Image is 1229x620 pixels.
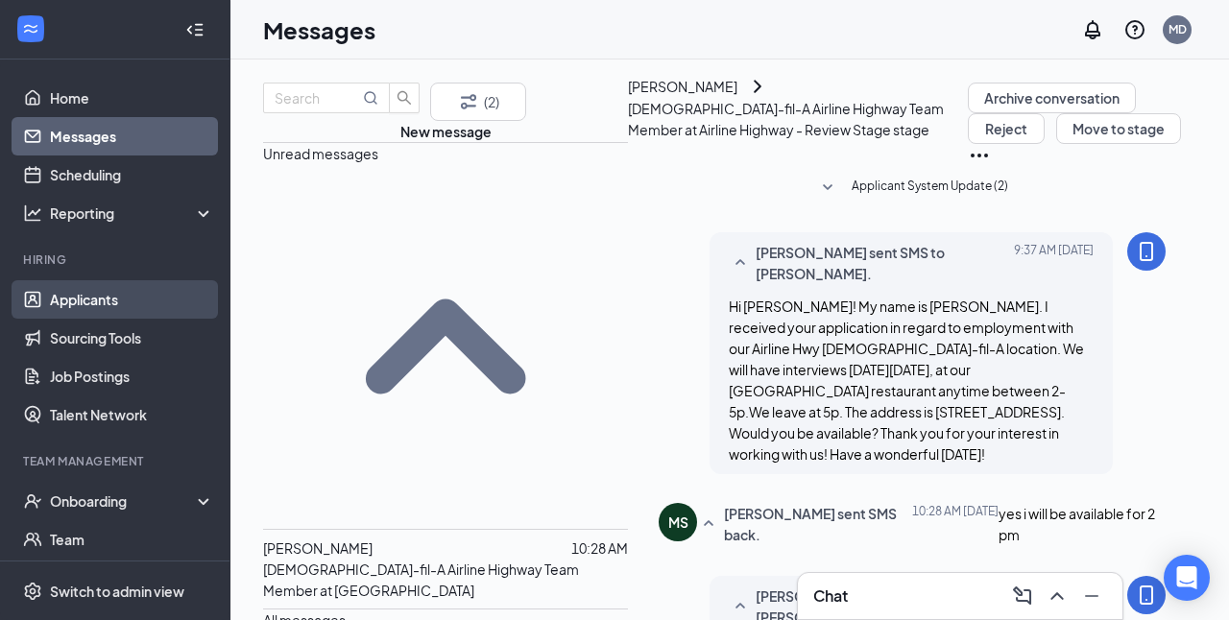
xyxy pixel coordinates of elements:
[1135,584,1158,607] svg: MobileSms
[400,121,492,142] button: New message
[263,164,628,529] svg: SmallChevronUp
[23,203,42,223] svg: Analysis
[729,298,1084,463] span: Hi [PERSON_NAME]! My name is [PERSON_NAME]. I received your application in regard to employment w...
[390,90,419,106] span: search
[968,144,991,167] svg: Ellipses
[756,242,1007,284] span: [PERSON_NAME] sent SMS to [PERSON_NAME].
[23,582,42,601] svg: Settings
[816,177,839,200] svg: SmallChevronDown
[697,513,720,536] svg: SmallChevronUp
[1076,581,1107,611] button: Minimize
[50,491,198,511] div: Onboarding
[1081,18,1104,41] svg: Notifications
[263,145,378,162] span: Unread messages
[50,79,214,117] a: Home
[50,559,214,597] a: DocumentsCrown
[668,513,688,532] div: MS
[185,20,205,39] svg: Collapse
[968,83,1136,113] button: Archive conversation
[912,503,999,545] span: [DATE] 10:28 AM
[50,582,184,601] div: Switch to admin view
[999,505,1155,543] span: yes i will be available for 2 pm
[50,319,214,357] a: Sourcing Tools
[628,76,737,97] div: [PERSON_NAME]
[430,83,526,121] button: Filter (2)
[1135,240,1158,263] svg: MobileSms
[813,585,848,607] h3: Chat
[852,177,1008,200] span: Applicant System Update (2)
[1164,555,1210,601] div: Open Intercom Messenger
[50,280,214,319] a: Applicants
[816,177,1008,200] button: SmallChevronDownApplicant System Update (2)
[628,98,968,140] p: [DEMOGRAPHIC_DATA]-fil-A Airline Highway Team Member at Airline Highway - Review Stage stage
[1011,584,1034,608] svg: ComposeMessage
[746,75,769,98] svg: ChevronRight
[729,251,752,274] svg: SmallChevronUp
[50,357,214,395] a: Job Postings
[1169,21,1187,37] div: MD
[50,117,214,155] a: Messages
[389,83,420,113] button: search
[1123,18,1146,41] svg: QuestionInfo
[275,87,359,108] input: Search
[1007,581,1038,611] button: ComposeMessage
[23,453,210,469] div: Team Management
[50,203,215,223] div: Reporting
[571,537,628,559] p: 10:28 AM
[50,155,214,194] a: Scheduling
[1056,113,1181,144] button: Move to stage
[729,595,752,618] svg: SmallChevronUp
[724,503,912,545] span: [PERSON_NAME] sent SMS back.
[263,13,375,46] h1: Messages
[50,520,214,559] a: Team
[1046,584,1069,608] svg: ChevronUp
[263,559,628,601] p: [DEMOGRAPHIC_DATA]-fil-A Airline Highway Team Member at [GEOGRAPHIC_DATA]
[1080,584,1103,608] svg: Minimize
[363,90,378,106] svg: MagnifyingGlass
[50,395,214,434] a: Talent Network
[457,90,480,113] svg: Filter
[968,113,1045,144] button: Reject
[263,539,373,557] span: [PERSON_NAME]
[23,491,42,511] svg: UserCheck
[23,251,210,268] div: Hiring
[21,19,40,38] svg: WorkstreamLogo
[1042,581,1072,611] button: ChevronUp
[1014,242,1094,284] span: [DATE] 9:37 AM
